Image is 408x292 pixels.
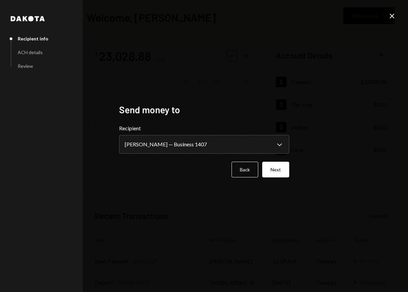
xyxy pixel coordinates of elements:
[119,135,289,154] button: Recipient
[18,36,48,41] div: Recipient info
[18,63,33,69] div: Review
[18,49,43,55] div: ACH details
[232,162,258,177] button: Back
[119,103,289,116] h2: Send money to
[119,124,289,132] label: Recipient
[262,162,289,177] button: Next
